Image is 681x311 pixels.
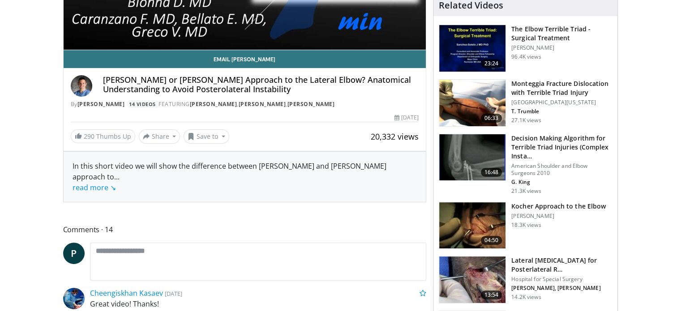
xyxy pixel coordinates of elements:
[90,298,427,309] p: Great video! Thanks!
[63,243,85,264] a: P
[71,75,92,97] img: Avatar
[511,108,612,115] p: T. Trumble
[481,236,502,245] span: 04:50
[511,187,541,195] p: 21.3K views
[481,114,502,123] span: 06:33
[126,100,159,108] a: 14 Videos
[439,134,505,181] img: kin_1.png.150x105_q85_crop-smart_upscale.jpg
[481,290,502,299] span: 13:54
[84,132,94,141] span: 290
[511,294,541,301] p: 14.2K views
[511,162,612,177] p: American Shoulder and Elbow Surgeons 2010
[73,172,120,192] span: ...
[511,285,612,292] p: [PERSON_NAME], [PERSON_NAME]
[64,50,426,68] a: Email [PERSON_NAME]
[511,134,612,161] h3: Decision Making Algorithm for Terrible Triad Injuries (Complex Insta…
[394,114,419,122] div: [DATE]
[439,25,612,72] a: 23:24 The Elbow Terrible Triad - Surgical Treatment [PERSON_NAME] 96.4K views
[481,168,502,177] span: 16:48
[71,129,135,143] a: 290 Thumbs Up
[439,202,612,249] a: 04:50 Kocher Approach to the Elbow [PERSON_NAME] 18.3K views
[511,99,612,106] p: [GEOGRAPHIC_DATA][US_STATE]
[439,256,612,303] a: 13:54 Lateral [MEDICAL_DATA] for Posterlateral R… Hospital for Special Surgery [PERSON_NAME], [PE...
[439,202,505,249] img: rQqFhpGihXXoLKSn4xMDoxOjBrO-I4W8.150x105_q85_crop-smart_upscale.jpg
[511,222,541,229] p: 18.3K views
[439,25,505,72] img: 162531_0000_1.png.150x105_q85_crop-smart_upscale.jpg
[511,53,541,60] p: 96.4K views
[511,44,612,51] p: [PERSON_NAME]
[71,100,419,108] div: By FEATURING , ,
[511,202,606,211] h3: Kocher Approach to the Elbow
[439,80,505,126] img: 76186_0000_3.png.150x105_q85_crop-smart_upscale.jpg
[287,100,335,108] a: [PERSON_NAME]
[77,100,125,108] a: [PERSON_NAME]
[73,161,417,193] div: In this short video we will show the difference between [PERSON_NAME] and [PERSON_NAME] approach to
[190,100,237,108] a: [PERSON_NAME]
[511,79,612,97] h3: Monteggia Fracture Dislocation with Terrible Triad Injury
[511,25,612,43] h3: The Elbow Terrible Triad - Surgical Treatment
[511,276,612,283] p: Hospital for Special Surgery
[439,79,612,127] a: 06:33 Monteggia Fracture Dislocation with Terrible Triad Injury [GEOGRAPHIC_DATA][US_STATE] T. Tr...
[63,224,427,235] span: Comments 14
[439,134,612,195] a: 16:48 Decision Making Algorithm for Terrible Triad Injuries (Complex Insta… American Shoulder and...
[511,179,612,186] p: G. King
[184,129,229,144] button: Save to
[103,75,419,94] h4: [PERSON_NAME] or [PERSON_NAME] Approach to the Lateral Elbow? Anatomical Understanding to Avoid P...
[481,59,502,68] span: 23:24
[511,213,606,220] p: [PERSON_NAME]
[239,100,286,108] a: [PERSON_NAME]
[73,183,116,192] a: read more ↘
[439,256,505,303] img: E3Io06GX5Di7Z1An4xMDoxOjA4MTsiGN.150x105_q85_crop-smart_upscale.jpg
[139,129,180,144] button: Share
[90,288,163,298] a: Cheengiskhan Kasaev
[63,288,85,309] img: Avatar
[511,256,612,274] h3: Lateral [MEDICAL_DATA] for Posterlateral R…
[165,290,182,298] small: [DATE]
[371,131,419,142] span: 20,332 views
[511,117,541,124] p: 27.1K views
